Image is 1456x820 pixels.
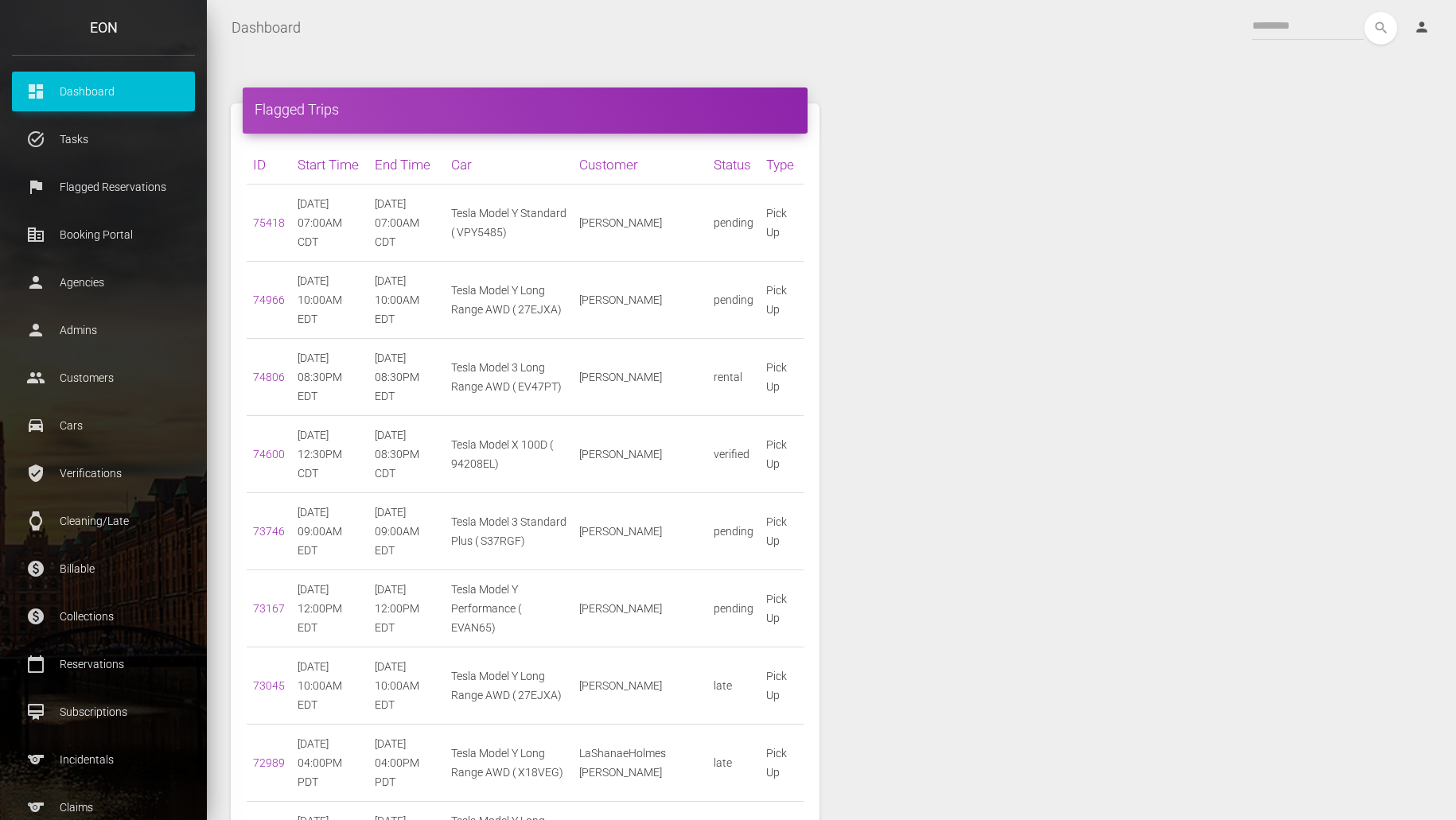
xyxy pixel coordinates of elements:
th: Status [707,146,760,185]
a: calendar_today Reservations [12,644,195,684]
p: Verifications [24,461,183,485]
a: dashboard Dashboard [12,72,195,111]
td: Pick Up [760,185,804,262]
td: [DATE] 10:00AM EDT [291,647,368,725]
a: person [1402,12,1444,44]
a: 73167 [253,602,285,615]
td: [DATE] 08:30PM EDT [368,339,446,416]
a: 72989 [253,756,285,769]
p: Tasks [24,127,183,151]
td: Pick Up [760,570,804,647]
th: ID [247,146,291,185]
td: [PERSON_NAME] [573,570,707,647]
td: LaShanaeHolmes [PERSON_NAME] [573,725,707,802]
td: [DATE] 12:00PM EDT [368,570,446,647]
p: Claims [24,795,183,819]
p: Admins [24,318,183,342]
h4: Flagged Trips [255,99,796,119]
td: rental [707,339,760,416]
td: Tesla Model X 100D ( 94208EL) [445,416,573,493]
a: verified_user Verifications [12,453,195,493]
td: Tesla Model Y Long Range AWD ( X18VEG) [445,725,573,802]
td: late [707,725,760,802]
td: [PERSON_NAME] [573,416,707,493]
a: people Customers [12,358,195,398]
a: 74806 [253,371,285,383]
td: Tesla Model Y Long Range AWD ( 27EJXA) [445,647,573,725]
td: [DATE] 08:30PM CDT [368,416,446,493]
p: Cars [24,414,183,437]
td: late [707,647,760,725]
td: [DATE] 07:00AM CDT [368,185,446,262]
td: [DATE] 12:00PM EDT [291,570,368,647]
td: Pick Up [760,416,804,493]
td: [DATE] 10:00AM EDT [291,262,368,339]
td: [DATE] 09:00AM EDT [291,493,368,570]
a: drive_eta Cars [12,406,195,445]
td: [DATE] 10:00AM EDT [368,647,446,725]
th: Type [760,146,804,185]
td: Tesla Model 3 Standard Plus ( S37RGF) [445,493,573,570]
td: Pick Up [760,725,804,802]
td: [DATE] 07:00AM CDT [291,185,368,262]
td: [PERSON_NAME] [573,339,707,416]
p: Agencies [24,270,183,294]
td: [PERSON_NAME] [573,493,707,570]
td: [PERSON_NAME] [573,647,707,725]
a: sports Incidentals [12,740,195,779]
td: pending [707,262,760,339]
a: 75418 [253,216,285,229]
a: card_membership Subscriptions [12,692,195,732]
td: Tesla Model Y Long Range AWD ( 27EJXA) [445,262,573,339]
th: End Time [368,146,446,185]
a: corporate_fare Booking Portal [12,215,195,255]
td: Tesla Model Y Standard ( VPY5485) [445,185,573,262]
td: Pick Up [760,262,804,339]
a: 73746 [253,525,285,538]
p: Cleaning/Late [24,509,183,533]
td: pending [707,570,760,647]
p: Booking Portal [24,223,183,247]
a: Dashboard [232,8,301,48]
td: Pick Up [760,493,804,570]
th: Customer [573,146,707,185]
a: paid Collections [12,597,195,636]
td: [DATE] 08:30PM EDT [291,339,368,416]
p: Flagged Reservations [24,175,183,199]
td: [PERSON_NAME] [573,262,707,339]
td: Pick Up [760,339,804,416]
td: verified [707,416,760,493]
td: pending [707,185,760,262]
td: [DATE] 04:00PM PDT [368,725,446,802]
a: task_alt Tasks [12,119,195,159]
p: Subscriptions [24,700,183,724]
a: person Agencies [12,262,195,302]
td: [PERSON_NAME] [573,185,707,262]
td: [DATE] 12:30PM CDT [291,416,368,493]
a: 74600 [253,448,285,461]
i: person [1414,19,1430,35]
td: [DATE] 10:00AM EDT [368,262,446,339]
a: watch Cleaning/Late [12,501,195,541]
td: pending [707,493,760,570]
td: [DATE] 04:00PM PDT [291,725,368,802]
td: Pick Up [760,647,804,725]
p: Dashboard [24,80,183,103]
p: Billable [24,557,183,581]
td: Tesla Model 3 Long Range AWD ( EV47PT) [445,339,573,416]
p: Collections [24,604,183,628]
td: [DATE] 09:00AM EDT [368,493,446,570]
p: Incidentals [24,748,183,771]
a: 73045 [253,679,285,692]
td: Tesla Model Y Performance ( EVAN65) [445,570,573,647]
p: Customers [24,366,183,390]
a: flag Flagged Reservations [12,167,195,207]
th: Start Time [291,146,368,185]
a: person Admins [12,310,195,350]
p: Reservations [24,652,183,676]
button: search [1365,12,1397,45]
a: 74966 [253,293,285,306]
th: Car [445,146,573,185]
a: paid Billable [12,549,195,589]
